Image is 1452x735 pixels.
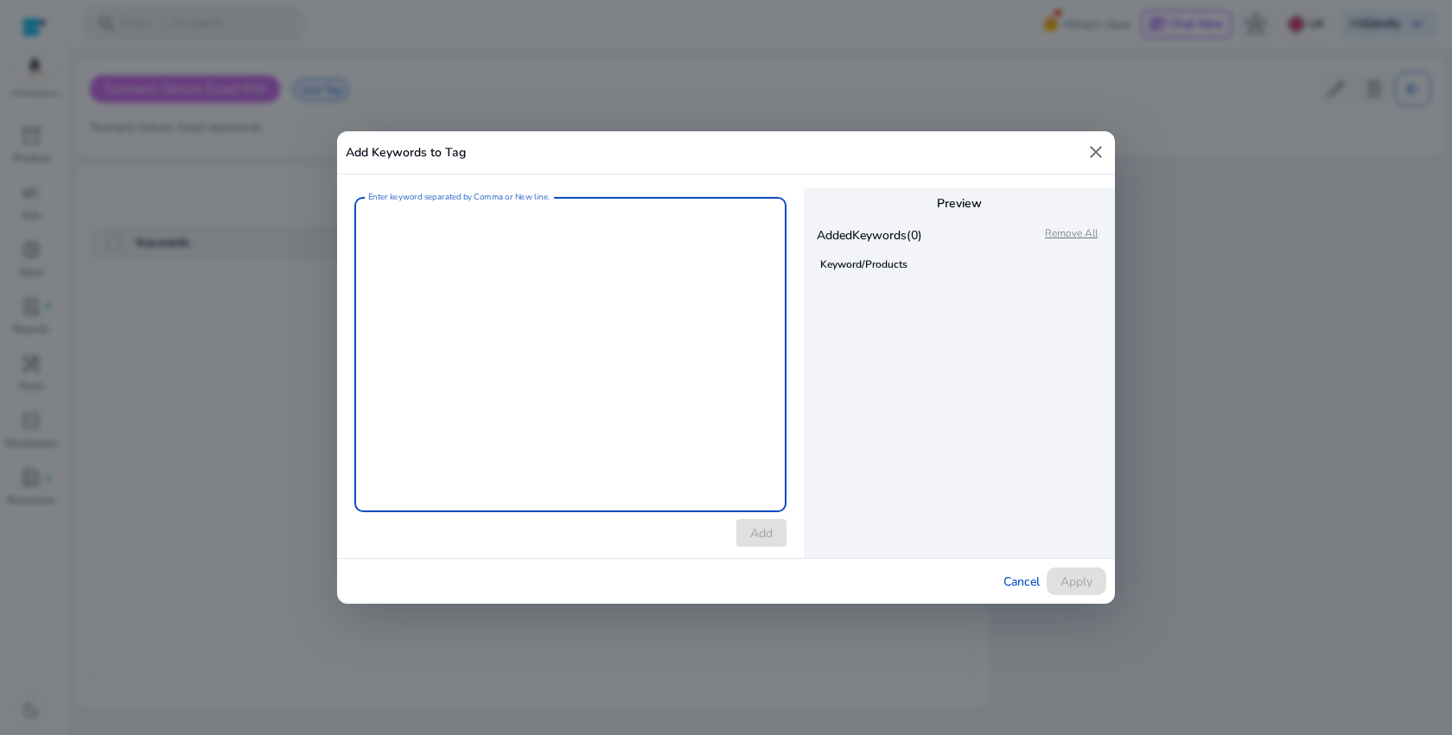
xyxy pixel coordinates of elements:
mat-icon: close [1086,142,1106,162]
p: Added (0) [804,226,959,244]
h5: Preview [804,188,1115,220]
button: Cancel [997,567,1047,595]
span: Cancel [1003,573,1040,591]
mat-label: Enter keyword separated by Comma or New line. [368,191,550,203]
span: Keyword/Products [820,257,907,271]
p: Remove All [1045,226,1115,244]
span: Keywords [852,227,907,244]
h5: Add Keywords to Tag [346,146,466,161]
